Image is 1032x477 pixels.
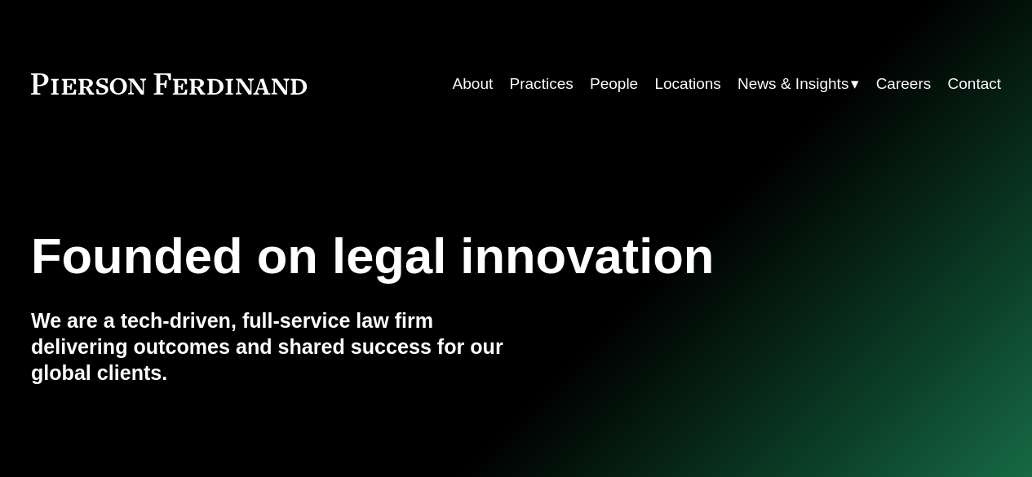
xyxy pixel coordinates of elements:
[948,68,1002,99] a: Contact
[876,68,932,99] a: Careers
[737,70,848,98] span: News & Insights
[31,308,516,386] h4: We are a tech-driven, full-service law firm delivering outcomes and shared success for our global...
[453,68,494,99] a: About
[590,68,638,99] a: People
[31,227,839,285] h1: Founded on legal innovation
[654,68,720,99] a: Locations
[737,68,859,99] a: folder dropdown
[510,68,574,99] a: Practices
